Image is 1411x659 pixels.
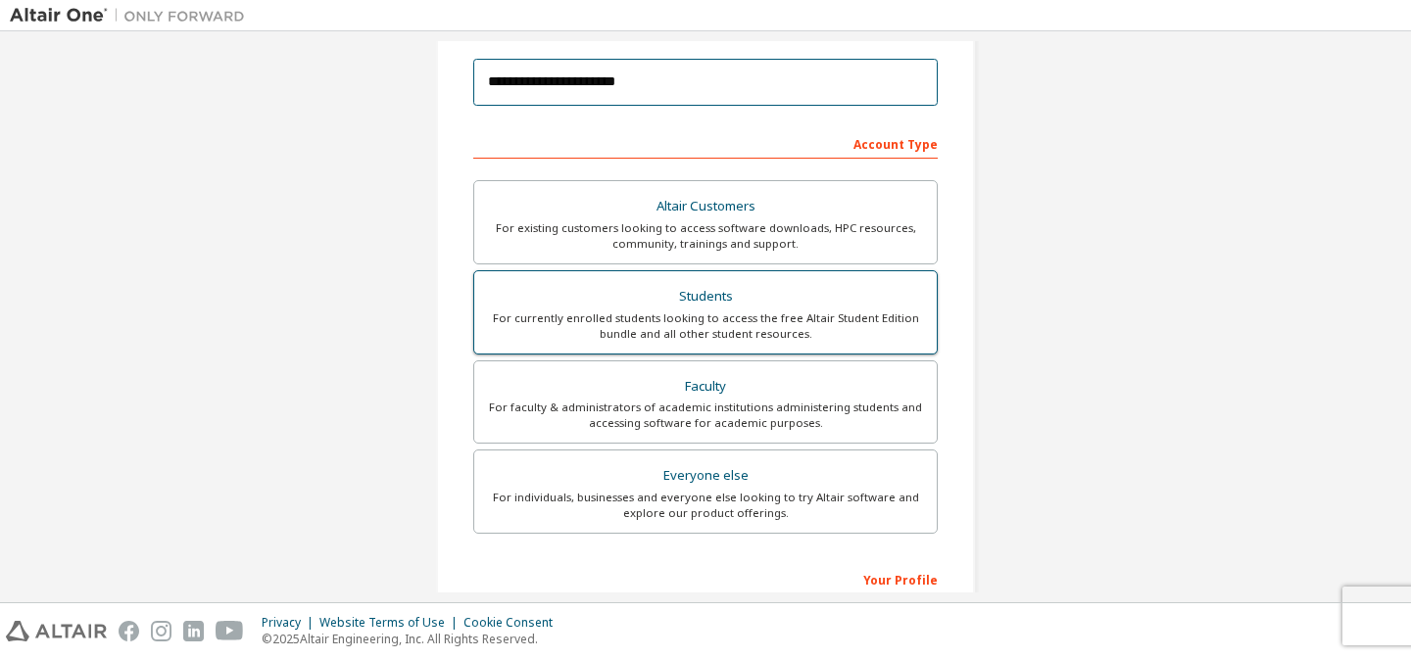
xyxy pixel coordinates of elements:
div: Altair Customers [486,193,925,220]
div: Your Profile [473,563,938,594]
div: For faculty & administrators of academic institutions administering students and accessing softwa... [486,400,925,431]
div: Account Type [473,127,938,159]
div: For existing customers looking to access software downloads, HPC resources, community, trainings ... [486,220,925,252]
div: Privacy [262,615,319,631]
p: © 2025 Altair Engineering, Inc. All Rights Reserved. [262,631,564,647]
div: Everyone else [486,462,925,490]
div: For currently enrolled students looking to access the free Altair Student Edition bundle and all ... [486,310,925,342]
img: altair_logo.svg [6,621,107,641]
img: instagram.svg [151,621,171,641]
div: Faculty [486,373,925,400]
img: Altair One [10,6,255,25]
img: facebook.svg [119,621,139,641]
div: For individuals, businesses and everyone else looking to try Altair software and explore our prod... [486,490,925,521]
img: linkedin.svg [183,621,204,641]
div: Cookie Consent [463,615,564,631]
div: Website Terms of Use [319,615,463,631]
div: Students [486,283,925,310]
img: youtube.svg [216,621,244,641]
